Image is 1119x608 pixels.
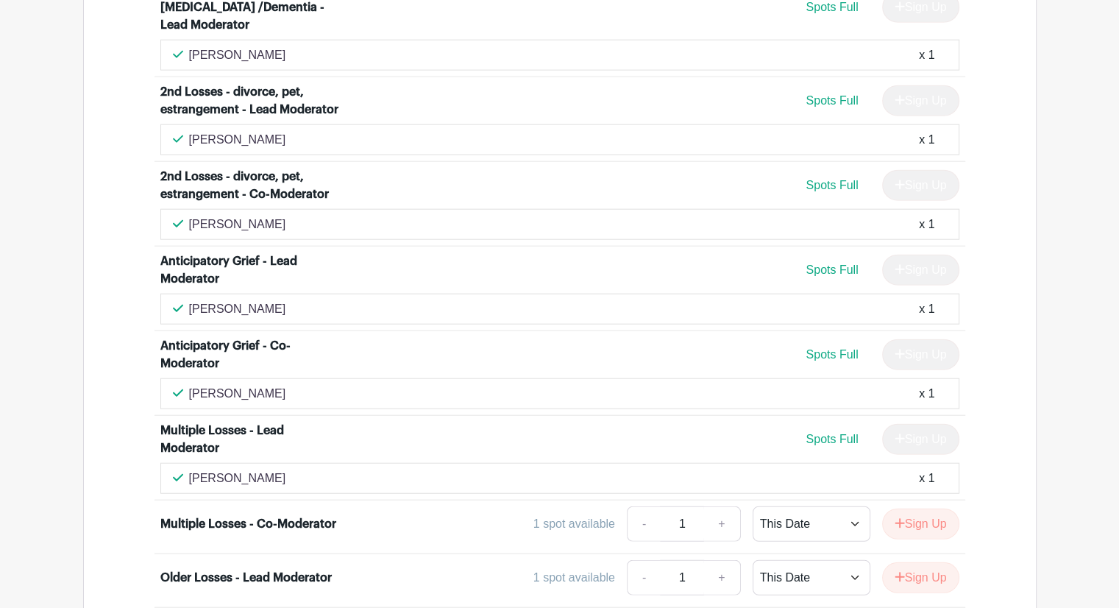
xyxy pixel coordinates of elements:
[919,385,934,403] div: x 1
[703,560,740,595] a: +
[703,506,740,542] a: +
[160,422,343,457] div: Multiple Losses - Lead Moderator
[882,562,959,593] button: Sign Up
[806,433,858,445] span: Spots Full
[160,83,343,119] div: 2nd Losses - divorce, pet, estrangement - Lead Moderator
[919,131,934,149] div: x 1
[533,515,615,533] div: 1 spot available
[160,252,343,288] div: Anticipatory Grief - Lead Moderator
[189,131,286,149] p: [PERSON_NAME]
[189,46,286,64] p: [PERSON_NAME]
[919,470,934,487] div: x 1
[160,337,343,372] div: Anticipatory Grief - Co-Moderator
[189,385,286,403] p: [PERSON_NAME]
[882,509,959,540] button: Sign Up
[189,470,286,487] p: [PERSON_NAME]
[160,569,332,587] div: Older Losses - Lead Moderator
[919,216,934,233] div: x 1
[627,560,661,595] a: -
[919,46,934,64] div: x 1
[189,300,286,318] p: [PERSON_NAME]
[533,569,615,587] div: 1 spot available
[919,300,934,318] div: x 1
[627,506,661,542] a: -
[189,216,286,233] p: [PERSON_NAME]
[806,348,858,361] span: Spots Full
[160,515,336,533] div: Multiple Losses - Co-Moderator
[160,168,343,203] div: 2nd Losses - divorce, pet, estrangement - Co-Moderator
[806,264,858,276] span: Spots Full
[806,1,858,13] span: Spots Full
[806,94,858,107] span: Spots Full
[806,179,858,191] span: Spots Full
